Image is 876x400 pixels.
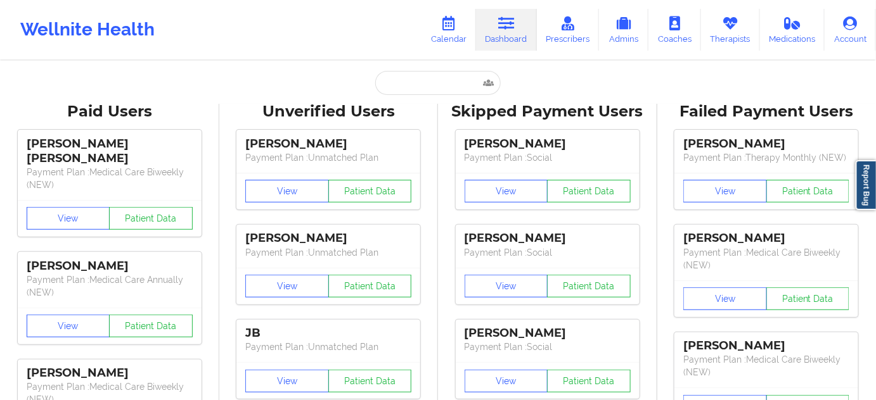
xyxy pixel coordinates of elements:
button: View [245,370,329,392]
p: Payment Plan : Medical Care Biweekly (NEW) [27,166,193,191]
button: Patient Data [547,370,631,392]
button: View [465,275,548,297]
button: View [683,287,767,310]
button: View [27,315,110,337]
div: [PERSON_NAME] [PERSON_NAME] [27,137,193,166]
p: Payment Plan : Social [465,341,631,353]
a: Medications [760,9,825,51]
p: Payment Plan : Social [465,246,631,259]
a: Admins [599,9,648,51]
p: Payment Plan : Social [465,151,631,164]
button: View [683,180,767,203]
button: View [27,207,110,230]
p: Payment Plan : Unmatched Plan [245,341,411,353]
div: [PERSON_NAME] [27,366,193,380]
button: View [465,180,548,203]
button: Patient Data [328,180,412,203]
button: View [465,370,548,392]
div: [PERSON_NAME] [465,137,631,151]
div: Skipped Payment Users [447,102,648,122]
button: Patient Data [109,207,193,230]
p: Payment Plan : Therapy Monthly (NEW) [683,151,849,164]
button: Patient Data [109,315,193,337]
a: Prescribers [537,9,600,51]
div: [PERSON_NAME] [465,231,631,246]
p: Payment Plan : Unmatched Plan [245,151,411,164]
div: [PERSON_NAME] [245,231,411,246]
button: Patient Data [328,275,412,297]
button: Patient Data [547,180,631,203]
button: View [245,275,329,297]
div: Paid Users [9,102,210,122]
div: [PERSON_NAME] [683,137,849,151]
a: Coaches [648,9,701,51]
button: Patient Data [547,275,631,297]
p: Payment Plan : Unmatched Plan [245,246,411,259]
div: [PERSON_NAME] [683,339,849,353]
button: Patient Data [328,370,412,392]
a: Calendar [422,9,476,51]
a: Account [825,9,876,51]
div: [PERSON_NAME] [27,259,193,273]
a: Dashboard [476,9,537,51]
button: View [245,180,329,203]
div: Unverified Users [228,102,430,122]
div: Failed Payment Users [666,102,868,122]
button: Patient Data [766,287,850,310]
p: Payment Plan : Medical Care Annually (NEW) [27,273,193,299]
a: Report Bug [856,160,876,210]
button: Patient Data [766,180,850,203]
p: Payment Plan : Medical Care Biweekly (NEW) [683,246,849,272]
p: Payment Plan : Medical Care Biweekly (NEW) [683,353,849,378]
div: [PERSON_NAME] [245,137,411,151]
div: [PERSON_NAME] [465,326,631,341]
a: Therapists [701,9,760,51]
div: JB [245,326,411,341]
div: [PERSON_NAME] [683,231,849,246]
